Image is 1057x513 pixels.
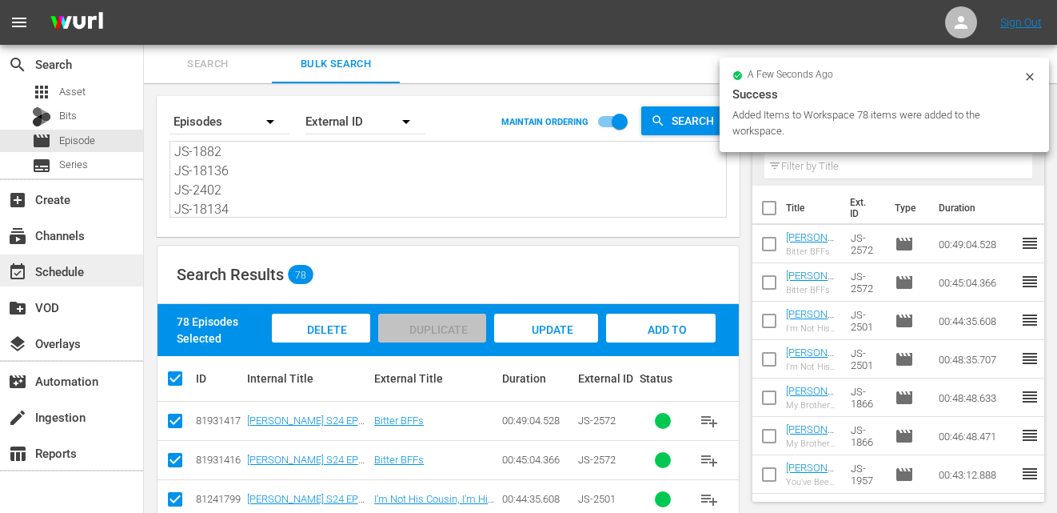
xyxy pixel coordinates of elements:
span: Episode [895,350,914,369]
a: [PERSON_NAME] S24 EP60 (10min) [786,231,836,279]
td: JS-2572 [844,263,888,302]
div: My Brother Is My Lover [786,400,838,411]
div: Bitter BFFs [786,285,838,295]
div: External ID [578,372,635,385]
div: ID [196,372,242,385]
th: Title [786,186,840,230]
a: [PERSON_NAME] S24 EP60 (10min) [247,415,369,439]
span: reorder [1020,234,1039,253]
a: [PERSON_NAME] S12 EP84 (8min) [786,423,836,471]
span: JS-2501 [578,493,616,505]
a: [PERSON_NAME] S24 EP61 (10min) [786,347,836,395]
div: 00:49:04.528 [502,415,574,427]
span: Series [59,157,88,173]
div: 81931417 [196,415,242,427]
td: 00:49:04.528 [932,225,1020,263]
a: [PERSON_NAME] S24 EP60 (8min) [786,270,836,318]
td: 00:45:04.366 [932,263,1020,302]
div: 00:45:04.366 [502,454,574,466]
div: My Brother Is My Lover [786,439,838,449]
span: Schedule [8,263,27,282]
button: Duplicate Episode [378,314,486,343]
td: JS-2501 [844,340,888,379]
th: Duration [929,186,1025,230]
span: reorder [1020,426,1039,445]
span: Duplicate Episode [397,323,468,367]
span: Series [32,156,51,175]
button: playlist_add [690,441,728,479]
span: Asset [32,82,51,102]
td: 00:48:35.707 [932,340,1020,379]
a: Bitter BFFs [374,454,424,466]
span: Channels [8,226,27,246]
span: Add to Workspace [622,323,700,367]
span: playlist_add [700,490,719,509]
td: 00:43:12.888 [932,455,1020,494]
div: 81241799 [196,493,242,505]
span: reorder [1020,464,1039,483]
textarea: JS-2572 JS-2501 JS-1866 JS-1957 JS-1788 JS-1756 JS-1921 JS-1781 JS-1767 JS-1834 JS-2573 JS-1859 J... [174,144,726,217]
span: VOD [8,299,27,318]
a: [PERSON_NAME] S19 EP26 (8min) [786,462,836,510]
div: Added Items to Workspace 78 items were added to the workspace. [732,107,1019,139]
a: [PERSON_NAME] S24 EP60 (8min) [247,454,369,478]
span: 78 [288,269,313,280]
td: JS-1866 [844,379,888,417]
div: Internal Title [247,372,369,385]
span: playlist_add [700,451,719,470]
div: 81931416 [196,454,242,466]
span: Update Metadata [512,323,581,367]
span: Search [154,55,262,74]
div: External Title [374,372,497,385]
div: Success [732,85,1036,104]
span: Search [8,55,27,74]
span: Asset [59,84,86,100]
span: playlist_add [700,411,719,431]
td: JS-1866 [844,417,888,455]
span: Search Results [177,265,284,284]
a: [PERSON_NAME] S12 EP84 (10min) [786,385,836,433]
span: reorder [1020,387,1039,407]
button: Update Metadata [494,314,598,343]
span: Episode [895,311,914,331]
a: Bitter BFFs [374,415,424,427]
button: Search [641,106,727,135]
span: Episode [895,427,914,446]
div: 00:44:35.608 [502,493,574,505]
p: MAINTAIN ORDERING [501,117,588,127]
span: Search [665,106,727,135]
button: Add to Workspace [606,314,716,343]
td: 00:44:35.608 [932,302,1020,340]
span: Overlays [8,335,27,354]
span: Episode [895,273,914,292]
div: Bits [32,107,51,126]
span: Episode [895,388,914,407]
span: Automation [8,372,27,391]
span: Episode [59,133,95,149]
td: JS-2501 [844,302,888,340]
button: playlist_add [690,402,728,440]
span: Create [8,190,27,210]
img: ans4CAIJ8jUAAAAAAAAAAAAAAAAAAAAAAAAgQb4GAAAAAAAAAAAAAAAAAAAAAAAAJMjXAAAAAAAAAAAAAAAAAAAAAAAAgAT5G... [38,4,115,42]
th: Type [885,186,929,230]
div: You've Been Caught! [786,477,838,487]
span: Bits [59,108,77,124]
span: JS-2572 [578,415,616,427]
div: External ID [305,99,425,144]
span: Bulk Search [281,55,390,74]
span: Episode [895,234,914,254]
th: Ext. ID [840,186,885,230]
td: 00:46:48.471 [932,417,1020,455]
div: I'm Not His Cousin, I'm His Fiancee [786,323,838,334]
div: Bitter BFFs [786,246,838,257]
button: Delete Episodes [272,314,370,343]
span: reorder [1020,349,1039,368]
a: [PERSON_NAME] S24 EP61 (8min) [786,308,836,356]
span: Episode [895,465,914,484]
div: Status [640,372,686,385]
span: Ingestion [8,408,27,427]
span: menu [10,13,29,32]
span: JS-2572 [578,454,616,466]
span: reorder [1020,272,1039,291]
td: JS-1957 [844,455,888,494]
